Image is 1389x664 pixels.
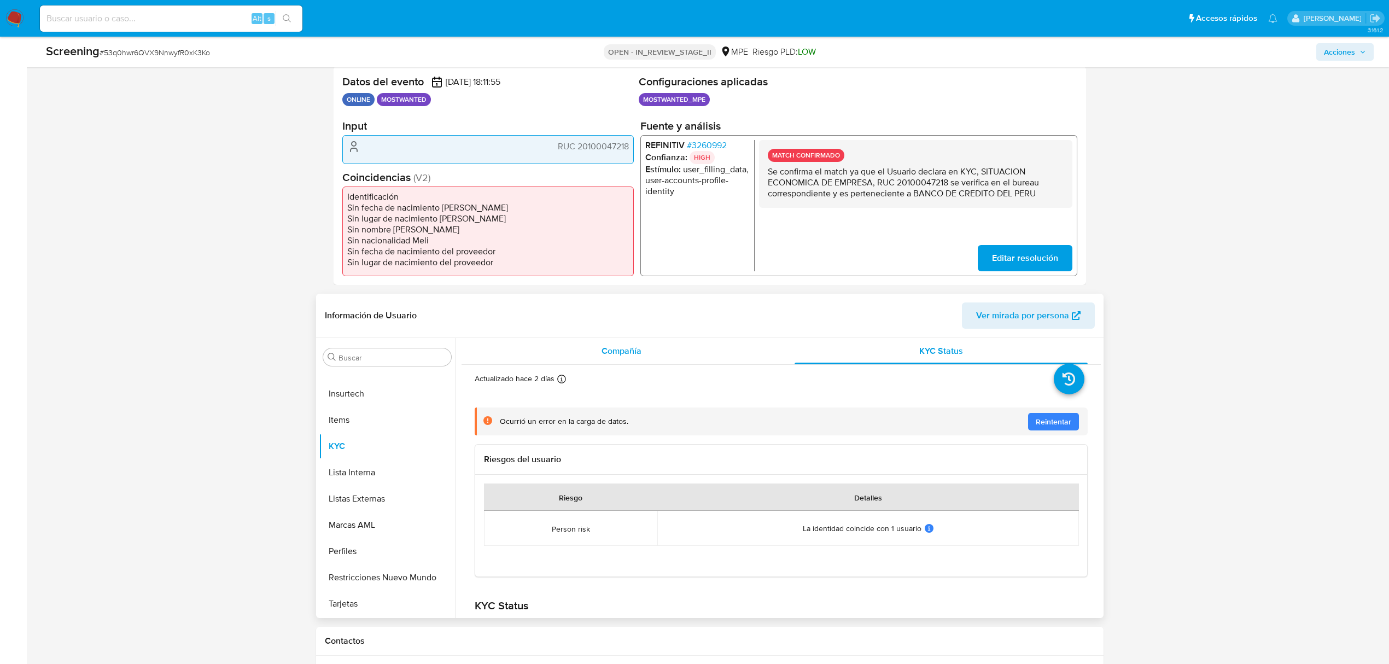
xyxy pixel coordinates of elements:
span: Compañía [602,345,641,357]
span: LOW [798,45,816,58]
span: Ver mirada por persona [976,302,1069,329]
span: 3.161.2 [1368,26,1384,34]
p: Actualizado hace 2 días [475,374,555,384]
input: Buscar usuario o caso... [40,11,302,26]
button: Lista Interna [319,459,456,486]
button: Buscar [328,353,336,362]
button: Perfiles [319,538,456,564]
h1: Contactos [325,636,1095,646]
div: MPE [720,46,748,58]
span: s [267,13,271,24]
button: search-icon [276,11,298,26]
button: Items [319,407,456,433]
button: Marcas AML [319,512,456,538]
span: # 53q0hwr6QVX9NnwyfR0xK3Ko [100,47,210,58]
span: Acciones [1324,43,1355,61]
button: KYC [319,433,456,459]
button: Insurtech [319,381,456,407]
button: Acciones [1316,43,1374,61]
button: Listas Externas [319,486,456,512]
p: agustin.duran@mercadolibre.com [1304,13,1365,24]
span: Alt [253,13,261,24]
h1: Información de Usuario [325,310,417,321]
a: Notificaciones [1268,14,1277,23]
span: Riesgo PLD: [752,46,816,58]
b: Screening [46,42,100,60]
button: Restricciones Nuevo Mundo [319,564,456,591]
input: Buscar [339,353,447,363]
span: KYC Status [919,345,963,357]
p: OPEN - IN_REVIEW_STAGE_II [604,44,716,60]
span: Accesos rápidos [1196,13,1257,24]
button: Ver mirada por persona [962,302,1095,329]
button: Tarjetas [319,591,456,617]
a: Salir [1369,13,1381,24]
